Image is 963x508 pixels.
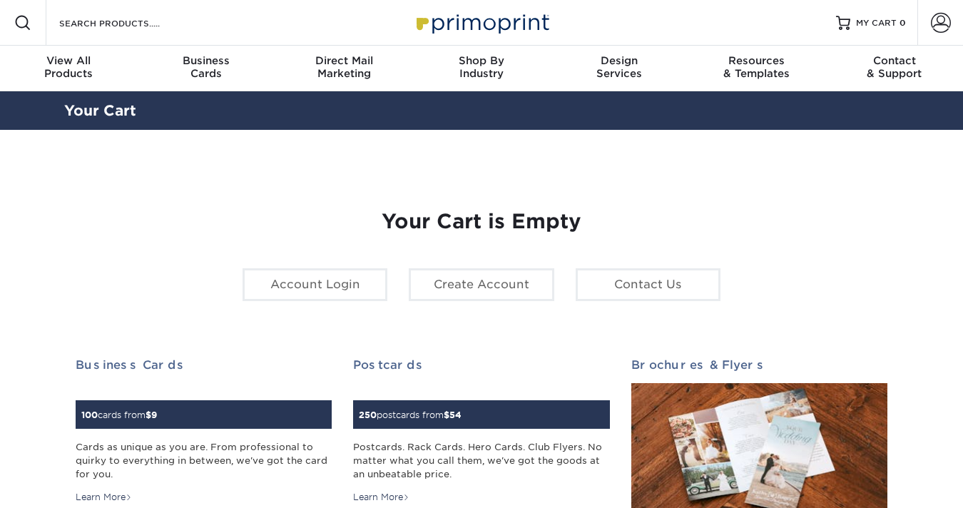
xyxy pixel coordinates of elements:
[138,54,275,67] span: Business
[576,268,720,301] a: Contact Us
[81,410,98,420] span: 100
[64,102,136,119] a: Your Cart
[688,54,825,67] span: Resources
[76,440,332,482] div: Cards as unique as you are. From professional to quirky to everything in between, we've got the c...
[76,491,132,504] div: Learn More
[275,46,413,91] a: Direct MailMarketing
[825,46,963,91] a: Contact& Support
[550,54,688,80] div: Services
[825,54,963,80] div: & Support
[409,268,554,301] a: Create Account
[856,17,897,29] span: MY CART
[444,410,449,420] span: $
[449,410,462,420] span: 54
[138,54,275,80] div: Cards
[413,54,551,67] span: Shop By
[410,7,553,38] img: Primoprint
[243,268,387,301] a: Account Login
[688,54,825,80] div: & Templates
[146,410,151,420] span: $
[275,54,413,67] span: Direct Mail
[359,410,462,420] small: postcards from
[550,54,688,67] span: Design
[688,46,825,91] a: Resources& Templates
[76,358,332,372] h2: Business Cards
[76,358,332,504] a: Business Cards 100cards from$9 Cards as unique as you are. From professional to quirky to everyth...
[76,210,887,234] h1: Your Cart is Empty
[58,14,197,31] input: SEARCH PRODUCTS.....
[631,358,887,372] h2: Brochures & Flyers
[353,358,609,504] a: Postcards 250postcards from$54 Postcards. Rack Cards. Hero Cards. Club Flyers. No matter what you...
[900,18,906,28] span: 0
[413,54,551,80] div: Industry
[825,54,963,67] span: Contact
[81,410,157,420] small: cards from
[151,410,157,420] span: 9
[353,440,609,482] div: Postcards. Rack Cards. Hero Cards. Club Flyers. No matter what you call them, we've got the goods...
[353,392,354,392] img: Postcards
[138,46,275,91] a: BusinessCards
[353,358,609,372] h2: Postcards
[550,46,688,91] a: DesignServices
[353,491,409,504] div: Learn More
[359,410,377,420] span: 250
[413,46,551,91] a: Shop ByIndustry
[275,54,413,80] div: Marketing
